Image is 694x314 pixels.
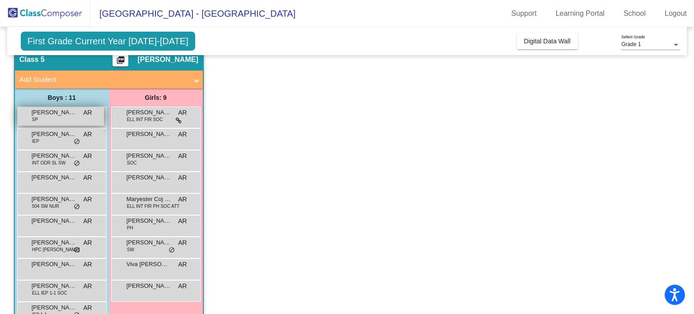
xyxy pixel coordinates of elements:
[178,281,187,291] span: AR
[19,55,45,64] span: Class 5
[74,138,80,145] span: do_not_disturb_alt
[32,159,66,166] span: INT ODR SL SW
[83,130,92,139] span: AR
[83,173,92,183] span: AR
[115,56,126,68] mat-icon: picture_as_pdf
[83,195,92,204] span: AR
[127,281,172,291] span: [PERSON_NAME]
[32,281,77,291] span: [PERSON_NAME]
[74,247,80,254] span: do_not_disturb_alt
[178,130,187,139] span: AR
[32,303,77,312] span: [PERSON_NAME]
[127,116,163,123] span: ELL INT FIR SOC
[178,108,187,117] span: AR
[74,160,80,167] span: do_not_disturb_alt
[178,238,187,248] span: AR
[32,108,77,117] span: [PERSON_NAME]
[83,238,92,248] span: AR
[32,138,39,145] span: IEP
[657,6,694,21] a: Logout
[127,130,172,139] span: [PERSON_NAME]
[127,225,133,231] span: PH
[178,151,187,161] span: AR
[127,216,172,225] span: [PERSON_NAME]
[32,290,67,296] span: ELL IEP 1-1 SOC
[137,55,198,64] span: [PERSON_NAME]
[32,203,59,210] span: 504 SW NUR
[32,116,38,123] span: SP
[113,53,128,66] button: Print Students Details
[517,33,578,49] button: Digital Data Wall
[549,6,612,21] a: Learning Portal
[32,216,77,225] span: [PERSON_NAME]
[90,6,295,21] span: [GEOGRAPHIC_DATA] - [GEOGRAPHIC_DATA]
[32,238,77,247] span: [PERSON_NAME]
[15,70,203,89] mat-expansion-panel-header: Add Student
[169,247,175,254] span: do_not_disturb_alt
[32,173,77,182] span: [PERSON_NAME]
[621,41,641,47] span: Grade 1
[127,159,137,166] span: SOC
[83,151,92,161] span: AR
[15,89,109,107] div: Boys : 11
[83,216,92,226] span: AR
[127,195,172,204] span: Maryester Coj [PERSON_NAME]
[32,246,80,253] span: HPC [PERSON_NAME]
[109,89,203,107] div: Girls: 9
[127,246,134,253] span: SW
[83,281,92,291] span: AR
[616,6,653,21] a: School
[178,195,187,204] span: AR
[74,203,80,211] span: do_not_disturb_alt
[19,75,188,85] mat-panel-title: Add Student
[32,260,77,269] span: [PERSON_NAME]
[32,195,77,204] span: [PERSON_NAME]
[178,260,187,269] span: AR
[127,173,172,182] span: [PERSON_NAME]
[32,130,77,139] span: [PERSON_NAME]
[127,260,172,269] span: Viva [PERSON_NAME] [PERSON_NAME]
[83,303,92,313] span: AR
[524,37,571,45] span: Digital Data Wall
[178,216,187,226] span: AR
[127,203,180,210] span: ELL INT FIR PH SOC ATT
[127,151,172,160] span: [PERSON_NAME]
[178,173,187,183] span: AR
[83,108,92,117] span: AR
[127,238,172,247] span: [PERSON_NAME]
[127,108,172,117] span: [PERSON_NAME]
[21,32,195,51] span: First Grade Current Year [DATE]-[DATE]
[83,260,92,269] span: AR
[32,151,77,160] span: [PERSON_NAME]
[504,6,544,21] a: Support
